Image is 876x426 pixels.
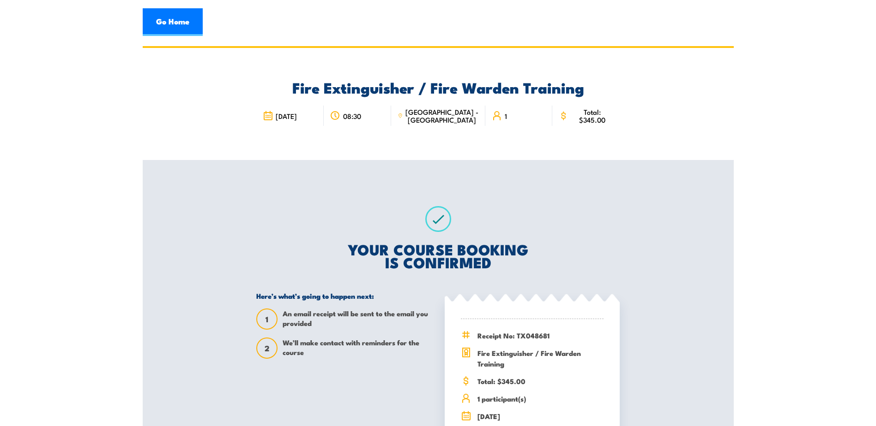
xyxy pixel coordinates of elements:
[143,8,203,36] a: Go Home
[256,81,620,94] h2: Fire Extinguisher / Fire Warden Training
[343,112,361,120] span: 08:30
[283,308,431,330] span: An email receipt will be sent to the email you provided
[477,411,604,421] span: [DATE]
[505,112,507,120] span: 1
[257,314,277,324] span: 1
[477,393,604,404] span: 1 participant(s)
[571,108,613,124] span: Total: $345.00
[477,348,604,369] span: Fire Extinguisher / Fire Warden Training
[256,243,620,268] h2: YOUR COURSE BOOKING IS CONFIRMED
[477,376,604,386] span: Total: $345.00
[256,291,431,300] h5: Here’s what’s going to happen next:
[257,343,277,353] span: 2
[405,108,479,124] span: [GEOGRAPHIC_DATA] - [GEOGRAPHIC_DATA]
[283,337,431,359] span: We’ll make contact with reminders for the course
[276,112,297,120] span: [DATE]
[477,330,604,341] span: Receipt No: TX048681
